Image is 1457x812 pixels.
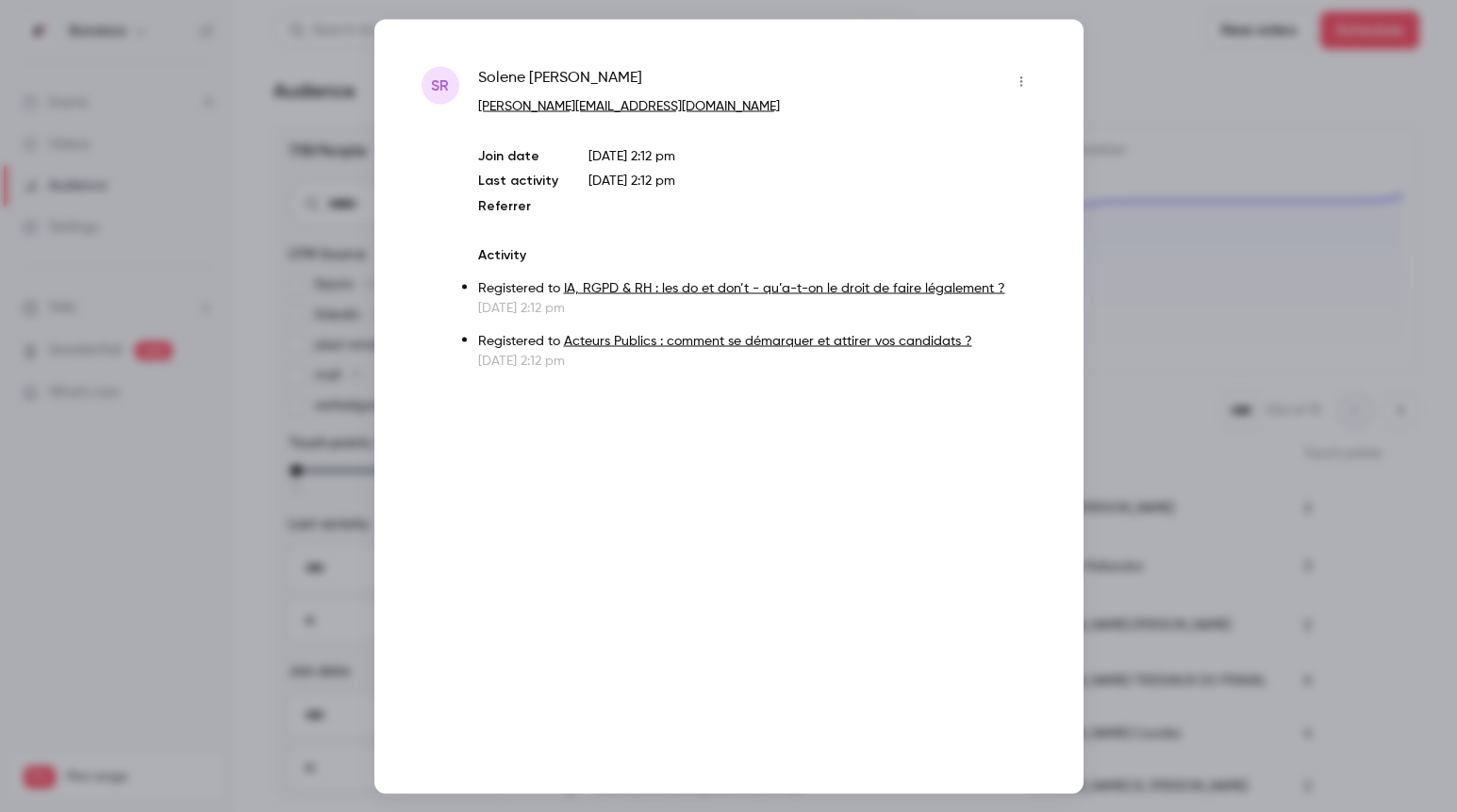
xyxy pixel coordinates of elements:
a: [PERSON_NAME][EMAIL_ADDRESS][DOMAIN_NAME] [478,99,780,112]
p: [DATE] 2:12 pm [478,351,1036,370]
p: Referrer [478,196,558,215]
span: [DATE] 2:12 pm [588,174,675,187]
a: IA, RGPD & RH : les do et don’t - qu’a-t-on le droit de faire légalement ? [564,281,1005,294]
span: SR [431,74,449,96]
p: Activity [478,245,1036,264]
a: Acteurs Publics : comment se démarquer et attirer vos candidats ? [564,334,972,347]
p: [DATE] 2:12 pm [588,146,1036,165]
span: Solene [PERSON_NAME] [478,66,642,96]
p: Registered to [478,331,1036,351]
p: Join date [478,146,558,165]
p: [DATE] 2:12 pm [478,298,1036,317]
p: Registered to [478,278,1036,298]
p: Last activity [478,171,558,191]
